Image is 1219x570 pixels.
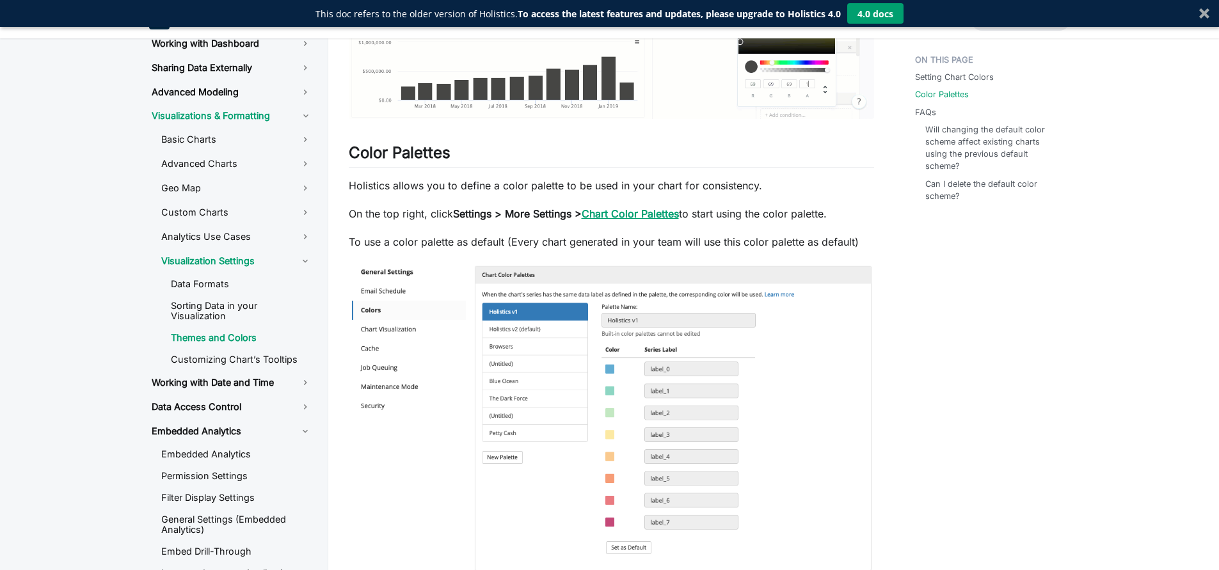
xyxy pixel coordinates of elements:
[151,250,322,272] a: Visualization Settings
[151,466,322,486] a: Permission Settings
[915,71,994,83] a: Setting Chart Colors
[161,296,322,326] a: Sorting Data in your Visualization
[290,106,322,126] button: Toggle the collapsible sidebar category 'Visualizations & Formatting'
[151,226,322,248] a: Analytics Use Cases
[315,7,841,20] div: This doc refers to the older version of Holistics.To access the latest features and updates, plea...
[151,445,322,464] a: Embedded Analytics
[518,8,841,20] strong: To access the latest features and updates, please upgrade to Holistics 4.0
[349,143,874,168] h2: Color Palettes
[141,81,322,103] a: Advanced Modeling
[925,178,1063,202] a: Can I delete the default color scheme?
[349,206,874,221] p: On the top right, click to start using the color palette.
[453,207,679,220] strong: Settings > More Settings >
[141,106,290,126] a: Visualizations & Formatting
[151,177,322,199] a: Geo Map
[915,106,936,118] a: FAQs
[149,9,271,29] a: HolisticsHolistics Docs (3.0)
[151,488,322,507] a: Filter Display Settings
[161,350,322,369] a: Customizing Chart’s Tooltips
[847,3,904,24] button: 4.0 docs
[925,123,1063,173] a: Will changing the default color scheme affect existing charts using the previous default scheme?
[349,234,874,249] p: To use a color palette as default (Every chart generated in your team will use this color palette...
[141,420,322,442] a: Embedded Analytics
[141,33,322,54] a: Working with Dashboard
[582,207,679,220] a: Chart Color Palettes
[136,38,328,570] nav: Docs sidebar
[349,178,874,193] p: Holistics allows you to define a color palette to be used in your chart for consistency.
[141,372,322,393] a: Working with Date and Time
[141,396,322,418] a: Data Access Control
[151,202,322,223] a: Custom Charts
[151,542,322,561] a: Embed Drill-Through
[151,153,322,175] a: Advanced Charts
[141,57,322,79] a: Sharing Data Externally
[151,510,322,539] a: General Settings (Embedded Analytics)
[915,88,969,100] a: Color Palettes
[315,7,841,20] p: This doc refers to the older version of Holistics.
[161,274,322,294] a: Data Formats
[151,129,322,150] a: Basic Charts
[161,328,322,347] a: Themes and Colors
